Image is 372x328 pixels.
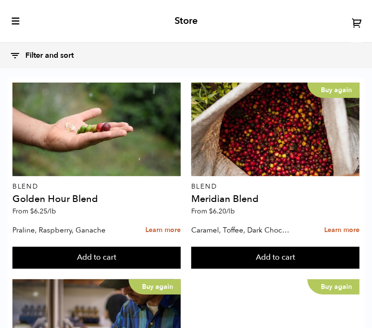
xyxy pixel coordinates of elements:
h2: Store [175,15,197,27]
p: Buy again [307,83,360,98]
p: Buy again [129,279,181,295]
a: Learn more [145,220,181,241]
span: /lb [47,207,56,216]
h4: Golden Hour Blend [12,194,181,204]
a: Buy again [191,83,360,176]
button: toggle-mobile-menu [10,16,21,26]
bdi: 6.20 [209,207,235,216]
button: Add to cart [12,247,181,269]
p: Blend [12,183,181,190]
span: $ [209,207,213,216]
span: $ [30,207,34,216]
a: Learn more [324,220,360,241]
h4: Meridian Blend [191,194,360,204]
p: Praline, Raspberry, Ganache [12,223,113,237]
button: Filter and sort [10,45,83,66]
p: Blend [191,183,360,190]
button: Add to cart [191,247,360,269]
span: From [191,207,235,216]
p: Caramel, Toffee, Dark Chocolate [191,223,292,237]
span: /lb [226,207,235,216]
bdi: 6.25 [30,207,56,216]
span: From [12,207,56,216]
p: Buy again [307,279,360,295]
